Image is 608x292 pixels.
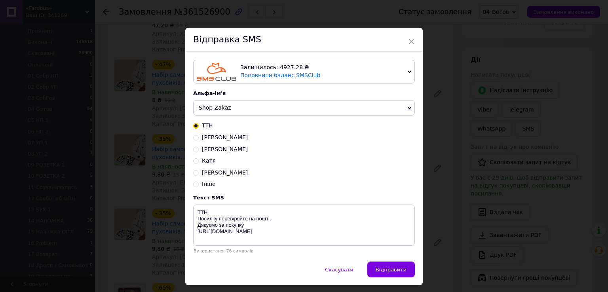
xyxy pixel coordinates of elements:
[193,90,226,96] span: Альфа-ім'я
[202,157,216,164] span: Катя
[240,64,405,72] div: Залишилось: 4927.28 ₴
[185,28,423,52] div: Відправка SMS
[202,181,216,187] span: Інше
[367,262,415,277] button: Відправити
[193,248,415,254] div: Використано: 76 символів
[193,205,415,246] textarea: ТТН Посилку перевіряйте на пошті. Дякуємо за покупку [URL][DOMAIN_NAME]
[202,134,248,140] span: [PERSON_NAME]
[199,104,231,111] span: Shop Zakaz
[325,267,353,273] span: Скасувати
[202,169,248,176] span: [PERSON_NAME]
[408,35,415,48] span: ×
[240,72,320,78] a: Поповнити баланс SMSClub
[202,146,248,152] span: [PERSON_NAME]
[193,195,415,201] div: Текст SMS
[317,262,361,277] button: Скасувати
[376,267,407,273] span: Відправити
[202,122,213,129] span: ТТН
